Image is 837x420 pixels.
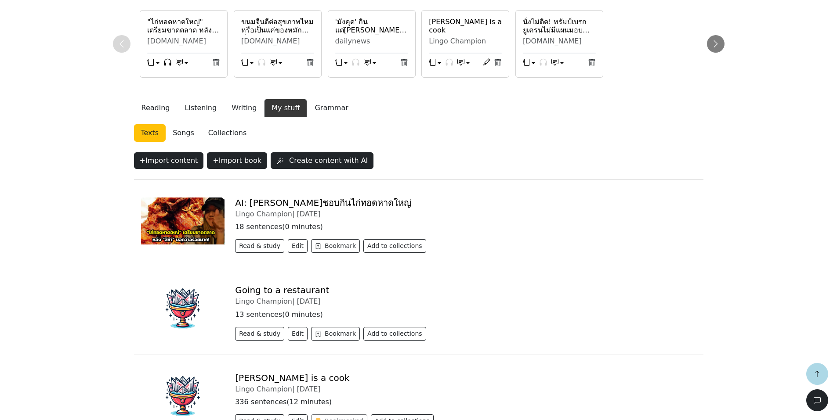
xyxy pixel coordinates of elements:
a: Edit [288,243,311,251]
a: 'มังคุด' กินแต่[PERSON_NAME]ประโยชน์ | [PERSON_NAME] [335,18,408,34]
a: ขนมจีนดีต่อสุขภาพไหม หรือเป็นแค่ของหมักที่[PERSON_NAME]? [241,18,314,34]
div: Lingo Champion [429,37,502,46]
a: +Import content [134,154,207,163]
a: +Import book [207,154,271,163]
a: Create content with AI [271,154,377,163]
img: chalice-150x150.cc54ca354a8a7cc43fa2.png [141,373,225,420]
button: Writing [224,99,264,117]
img: chalice-150x150.cc54ca354a8a7cc43fa2.png [141,285,225,332]
span: [DATE] [297,210,320,218]
a: นั่งไม่ติด! ทรัมป์เบรกยูเครนไม่มีแผนมอบขีปนาวุธ[PERSON_NAME]ไกล แก้ข่าวยุเคียฟถล่มเมืองหลวงรัสเซีย [523,18,596,34]
p: 18 sentences ( 0 minutes ) [235,222,696,232]
a: Going to a restaurant [235,285,329,295]
button: +Import book [207,152,267,169]
button: Read & study [235,327,284,341]
a: "ไก่ทอดหาดใหญ่" เตรียมขาดตลาด หลัง "[PERSON_NAME]" บอกว่าอร่อยมาก! [147,18,220,34]
div: [DOMAIN_NAME] [241,37,314,46]
div: Lingo Champion | [235,297,696,305]
p: 13 sentences ( 0 minutes ) [235,309,696,320]
div: dailynews [335,37,408,46]
a: Edit [288,331,311,339]
button: Bookmark [311,327,360,341]
span: [DATE] [297,385,320,393]
div: Lingo Champion | [235,210,696,218]
button: Add to collections [363,239,426,253]
button: Edit [288,239,308,253]
button: My stuff [264,99,307,117]
button: Listening [177,99,224,117]
button: Create content with AI [271,152,373,169]
a: AI: [PERSON_NAME]ชอบกินไก่ทอดหาดใหญ่ [235,197,411,208]
a: Read & study [235,331,288,339]
div: Grammar [315,103,348,113]
button: +Import content [134,152,204,169]
a: Collections [201,124,254,142]
button: Reading [134,99,178,117]
a: Songs [166,124,201,142]
a: [PERSON_NAME] is a cook [429,18,502,34]
button: Read & study [235,239,284,253]
a: [PERSON_NAME] is a cook [235,373,350,383]
button: Add to collections [363,327,426,341]
button: Bookmark [311,239,360,253]
span: [DATE] [297,297,320,305]
button: Edit [288,327,308,341]
div: Lingo Champion | [235,385,696,393]
p: 336 sentences ( 12 minutes ) [235,397,696,407]
img: 568000008015301.JPEG [141,197,225,244]
a: Texts [134,124,166,142]
div: [DOMAIN_NAME] [523,37,596,46]
div: [DOMAIN_NAME] [147,37,220,46]
a: Read & study [235,243,288,251]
